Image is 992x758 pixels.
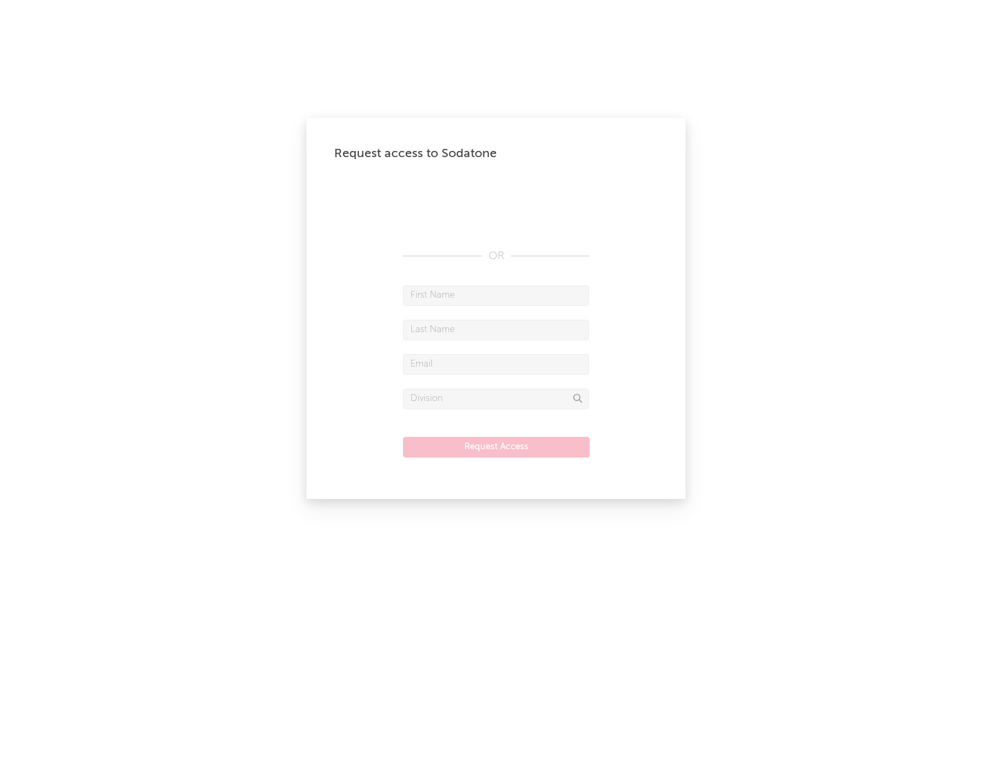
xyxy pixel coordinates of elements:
input: Last Name [403,320,589,340]
input: Email [403,354,589,375]
input: First Name [403,285,589,306]
button: Request Access [403,437,590,458]
input: Division [403,389,589,409]
div: Request access to Sodatone [334,145,658,162]
div: OR [403,248,589,265]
